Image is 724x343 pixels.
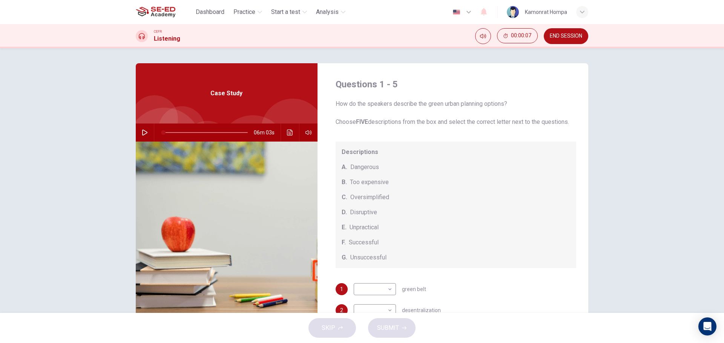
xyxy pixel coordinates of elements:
[342,178,347,187] span: B.
[402,287,426,292] span: green belt
[316,8,339,17] span: Analysis
[233,8,255,17] span: Practice
[350,253,387,262] span: Unsuccessful
[342,193,347,202] span: C.
[497,28,538,43] button: 00:00:07
[313,5,348,19] button: Analysis
[271,8,300,17] span: Start a test
[193,5,227,19] button: Dashboard
[349,238,379,247] span: Successful
[136,5,193,20] a: SE-ED Academy logo
[268,5,310,19] button: Start a test
[544,28,588,44] button: END SESSION
[550,33,582,39] span: END SESSION
[452,9,461,15] img: en
[342,148,571,157] span: Descriptions
[336,99,577,127] span: How do the speakers describe the green urban planning options? Choose descriptions from the box a...
[698,317,716,335] div: Open Intercom Messenger
[350,193,389,202] span: Oversimplified
[342,223,347,232] span: E.
[402,308,441,313] span: desentralization
[342,253,347,262] span: G.
[230,5,265,19] button: Practice
[342,163,347,172] span: A.
[342,208,347,217] span: D.
[340,308,343,313] span: 2
[350,208,377,217] span: Disruptive
[475,28,491,44] div: Mute
[525,8,567,17] div: Kamonrat Hompa
[342,238,346,247] span: F.
[350,163,379,172] span: Dangerous
[497,28,538,44] div: Hide
[254,123,281,142] span: 06m 03s
[210,89,242,98] span: Case Study
[340,287,343,292] span: 1
[511,33,531,39] span: 00:00:07
[154,34,180,43] h1: Listening
[356,118,368,125] b: FIVE
[154,29,162,34] span: CEFR
[136,142,318,325] img: Case Study
[284,123,296,142] button: Click to see the audio transcription
[336,78,577,90] h4: Questions 1 - 5
[136,5,175,20] img: SE-ED Academy logo
[350,178,389,187] span: Too expensive
[196,8,224,17] span: Dashboard
[507,6,519,18] img: Profile picture
[350,223,379,232] span: Unpractical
